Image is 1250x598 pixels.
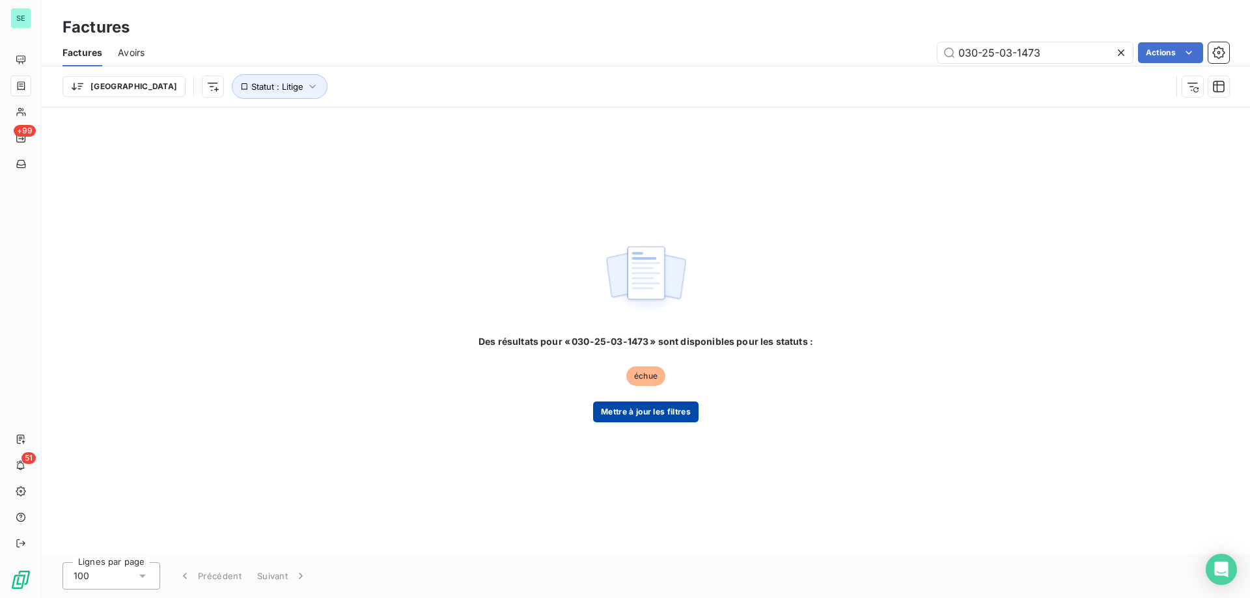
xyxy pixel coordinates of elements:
span: 100 [74,569,89,582]
span: 51 [21,452,36,464]
span: Avoirs [118,46,145,59]
span: Statut : Litige [251,81,303,92]
img: empty state [604,239,687,319]
input: Rechercher [937,42,1133,63]
div: SE [10,8,31,29]
button: Actions [1138,42,1203,63]
button: [GEOGRAPHIC_DATA] [62,76,186,97]
button: Précédent [171,562,249,590]
span: Factures [62,46,102,59]
span: échue [626,366,665,386]
h3: Factures [62,16,130,39]
span: Des résultats pour « 030-25-03-1473 » sont disponibles pour les statuts : [479,335,813,348]
button: Mettre à jour les filtres [593,401,699,422]
span: +99 [14,125,36,137]
button: Suivant [249,562,315,590]
button: Statut : Litige [232,74,327,99]
img: Logo LeanPay [10,569,31,590]
div: Open Intercom Messenger [1206,554,1237,585]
